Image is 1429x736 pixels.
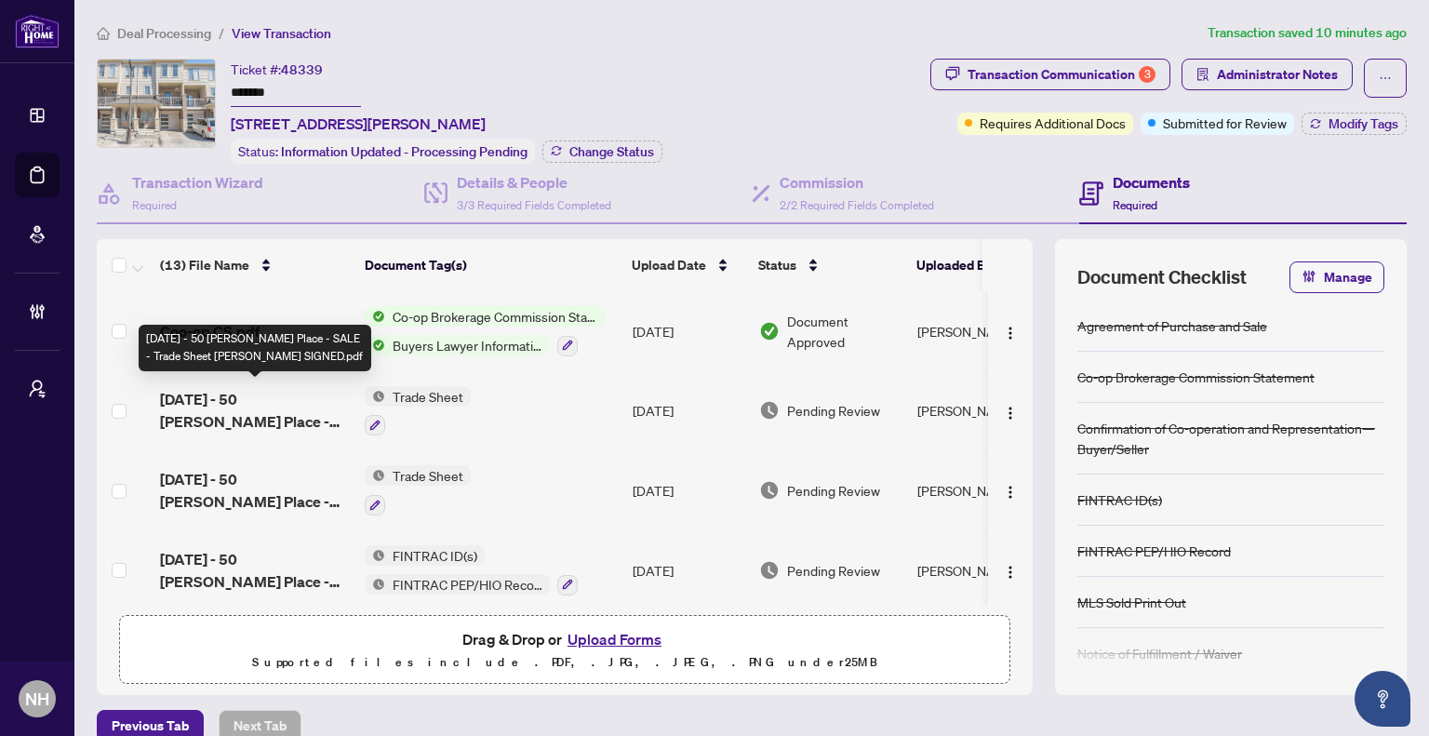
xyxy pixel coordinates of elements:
[562,627,667,651] button: Upload Forms
[910,291,1049,371] td: [PERSON_NAME]
[120,616,1009,685] span: Drag & Drop orUpload FormsSupported files include .PDF, .JPG, .JPEG, .PNG under25MB
[995,395,1025,425] button: Logo
[117,25,211,42] span: Deal Processing
[909,239,1048,291] th: Uploaded By
[160,468,350,513] span: [DATE] - 50 [PERSON_NAME] Place - SALE - Trade Sheet [PERSON_NAME] SIGNED.pdf
[160,548,350,593] span: [DATE] - 50 [PERSON_NAME] Place - SALE - IIIR [PERSON_NAME].pdf
[1003,326,1018,341] img: Logo
[281,61,323,78] span: 48339
[980,113,1126,133] span: Requires Additional Docs
[1379,72,1392,85] span: ellipsis
[542,141,662,163] button: Change Status
[910,530,1049,610] td: [PERSON_NAME]
[1139,66,1155,83] div: 3
[385,386,471,407] span: Trade Sheet
[758,255,796,275] span: Status
[131,651,998,674] p: Supported files include .PDF, .JPG, .JPEG, .PNG under 25 MB
[625,371,752,451] td: [DATE]
[219,22,224,44] li: /
[1077,541,1231,561] div: FINTRAC PEP/HIO Record
[1329,117,1398,130] span: Modify Tags
[1196,68,1209,81] span: solution
[759,480,780,501] img: Document Status
[365,386,471,436] button: Status IconTrade Sheet
[759,560,780,581] img: Document Status
[365,306,606,356] button: Status IconCo-op Brokerage Commission StatementStatus IconBuyers Lawyer Information
[365,465,385,486] img: Status Icon
[365,545,385,566] img: Status Icon
[1077,643,1242,663] div: Notice of Fulfillment / Waiver
[1077,367,1315,387] div: Co-op Brokerage Commission Statement
[385,545,485,566] span: FINTRAC ID(s)
[365,545,578,595] button: Status IconFINTRAC ID(s)Status IconFINTRAC PEP/HIO Record
[98,60,215,147] img: IMG-E12231538_1.jpg
[97,27,110,40] span: home
[160,320,260,342] span: Coo-op CS.pdf
[457,198,611,212] span: 3/3 Required Fields Completed
[281,143,528,160] span: Information Updated - Processing Pending
[1077,264,1247,290] span: Document Checklist
[995,316,1025,346] button: Logo
[1003,485,1018,500] img: Logo
[1355,671,1410,727] button: Open asap
[231,59,323,80] div: Ticket #:
[365,574,385,595] img: Status Icon
[787,560,880,581] span: Pending Review
[759,321,780,341] img: Document Status
[751,239,909,291] th: Status
[385,335,550,355] span: Buyers Lawyer Information
[625,450,752,530] td: [DATE]
[995,555,1025,585] button: Logo
[625,530,752,610] td: [DATE]
[1324,262,1372,292] span: Manage
[1289,261,1384,293] button: Manage
[1077,489,1162,510] div: FINTRAC ID(s)
[365,306,385,327] img: Status Icon
[25,686,49,712] span: NH
[624,239,751,291] th: Upload Date
[139,325,371,371] div: [DATE] - 50 [PERSON_NAME] Place - SALE - Trade Sheet [PERSON_NAME] SIGNED.pdf
[1217,60,1338,89] span: Administrator Notes
[632,255,706,275] span: Upload Date
[759,400,780,421] img: Document Status
[385,574,550,595] span: FINTRAC PEP/HIO Record
[385,306,606,327] span: Co-op Brokerage Commission Statement
[780,171,934,194] h4: Commission
[462,627,667,651] span: Drag & Drop or
[787,311,902,352] span: Document Approved
[1208,22,1407,44] article: Transaction saved 10 minutes ago
[365,386,385,407] img: Status Icon
[160,388,350,433] span: [DATE] - 50 [PERSON_NAME] Place - SALE - Trade Sheet [PERSON_NAME] SIGNED.pdf
[1182,59,1353,90] button: Administrator Notes
[910,450,1049,530] td: [PERSON_NAME]
[1302,113,1407,135] button: Modify Tags
[132,171,263,194] h4: Transaction Wizard
[1077,315,1267,336] div: Agreement of Purchase and Sale
[1113,198,1157,212] span: Required
[787,400,880,421] span: Pending Review
[995,475,1025,505] button: Logo
[153,239,357,291] th: (13) File Name
[357,239,624,291] th: Document Tag(s)
[231,139,535,164] div: Status:
[28,380,47,398] span: user-switch
[365,335,385,355] img: Status Icon
[457,171,611,194] h4: Details & People
[1163,113,1287,133] span: Submitted for Review
[232,25,331,42] span: View Transaction
[1003,406,1018,421] img: Logo
[625,291,752,371] td: [DATE]
[1113,171,1190,194] h4: Documents
[780,198,934,212] span: 2/2 Required Fields Completed
[1003,565,1018,580] img: Logo
[1077,418,1384,459] div: Confirmation of Co-operation and Representation—Buyer/Seller
[968,60,1155,89] div: Transaction Communication
[1077,592,1186,612] div: MLS Sold Print Out
[569,145,654,158] span: Change Status
[231,113,486,135] span: [STREET_ADDRESS][PERSON_NAME]
[787,480,880,501] span: Pending Review
[365,465,471,515] button: Status IconTrade Sheet
[385,465,471,486] span: Trade Sheet
[910,371,1049,451] td: [PERSON_NAME]
[15,14,60,48] img: logo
